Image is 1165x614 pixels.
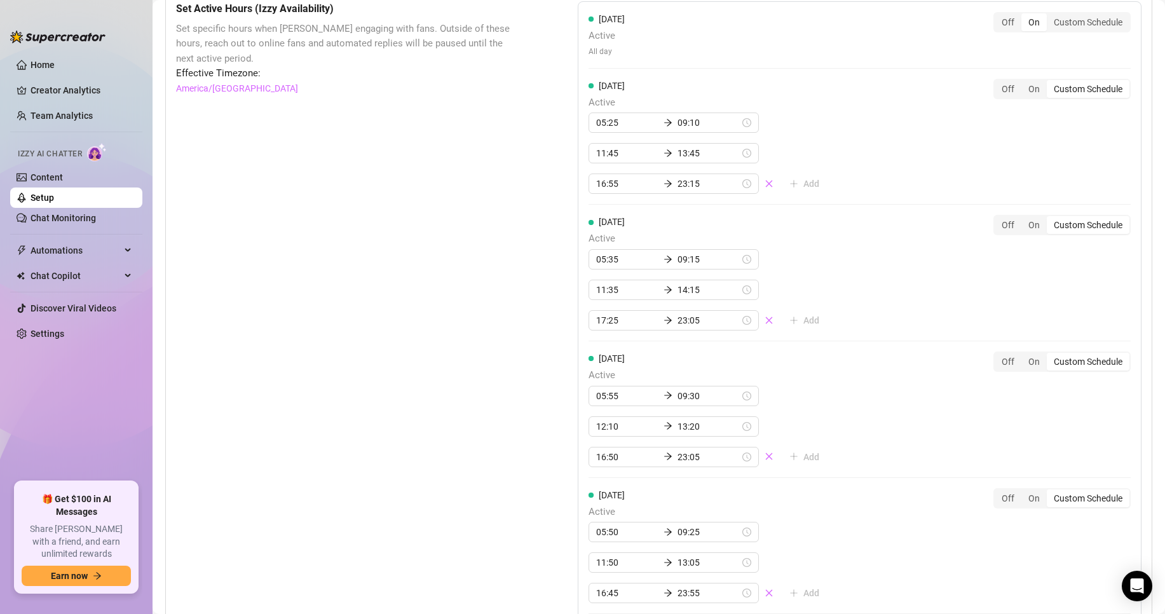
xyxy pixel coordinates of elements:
[678,389,740,403] input: End time
[596,252,658,266] input: Start time
[678,116,740,130] input: End time
[664,558,672,567] span: arrow-right
[779,310,829,331] button: Add
[1047,80,1129,98] div: Custom Schedule
[599,490,625,500] span: [DATE]
[596,313,658,327] input: Start time
[31,111,93,121] a: Team Analytics
[31,60,55,70] a: Home
[596,420,658,433] input: Start time
[779,174,829,194] button: Add
[664,391,672,400] span: arrow-right
[678,177,740,191] input: End time
[993,79,1131,99] div: segmented control
[765,316,773,325] span: close
[1122,571,1152,601] div: Open Intercom Messenger
[596,525,658,539] input: Start time
[31,303,116,313] a: Discover Viral Videos
[1047,353,1129,371] div: Custom Schedule
[176,1,514,17] h5: Set Active Hours (Izzy Availability)
[51,571,88,581] span: Earn now
[678,525,740,539] input: End time
[596,177,658,191] input: Start time
[589,505,829,520] span: Active
[22,493,131,518] span: 🎁 Get $100 in AI Messages
[22,523,131,561] span: Share [PERSON_NAME] with a friend, and earn unlimited rewards
[995,216,1021,234] div: Off
[17,245,27,256] span: thunderbolt
[596,116,658,130] input: Start time
[664,452,672,461] span: arrow-right
[596,556,658,570] input: Start time
[18,148,82,160] span: Izzy AI Chatter
[995,80,1021,98] div: Off
[599,217,625,227] span: [DATE]
[599,14,625,24] span: [DATE]
[1021,80,1047,98] div: On
[596,389,658,403] input: Start time
[22,566,131,586] button: Earn nowarrow-right
[664,179,672,188] span: arrow-right
[31,329,64,339] a: Settings
[779,447,829,467] button: Add
[664,316,672,325] span: arrow-right
[31,193,54,203] a: Setup
[31,240,121,261] span: Automations
[176,66,514,81] span: Effective Timezone:
[678,146,740,160] input: End time
[596,450,658,464] input: Start time
[31,266,121,286] span: Chat Copilot
[1021,216,1047,234] div: On
[93,571,102,580] span: arrow-right
[87,143,107,161] img: AI Chatter
[1047,216,1129,234] div: Custom Schedule
[31,172,63,182] a: Content
[664,528,672,536] span: arrow-right
[596,283,658,297] input: Start time
[993,215,1131,235] div: segmented control
[10,31,106,43] img: logo-BBDzfeDw.svg
[995,353,1021,371] div: Off
[993,488,1131,508] div: segmented control
[589,368,829,383] span: Active
[678,450,740,464] input: End time
[1021,353,1047,371] div: On
[664,118,672,127] span: arrow-right
[678,420,740,433] input: End time
[765,589,773,597] span: close
[599,81,625,91] span: [DATE]
[765,452,773,461] span: close
[664,255,672,264] span: arrow-right
[664,149,672,158] span: arrow-right
[995,489,1021,507] div: Off
[17,271,25,280] img: Chat Copilot
[1021,489,1047,507] div: On
[31,213,96,223] a: Chat Monitoring
[678,586,740,600] input: End time
[1021,13,1047,31] div: On
[176,22,514,67] span: Set specific hours when [PERSON_NAME] engaging with fans. Outside of these hours, reach out to on...
[589,46,625,58] span: All day
[599,353,625,364] span: [DATE]
[779,583,829,603] button: Add
[995,13,1021,31] div: Off
[678,556,740,570] input: End time
[993,12,1131,32] div: segmented control
[589,29,625,44] span: Active
[678,252,740,266] input: End time
[678,283,740,297] input: End time
[993,351,1131,372] div: segmented control
[589,95,829,111] span: Active
[589,231,829,247] span: Active
[664,285,672,294] span: arrow-right
[596,586,658,600] input: Start time
[1047,13,1129,31] div: Custom Schedule
[31,80,132,100] a: Creator Analytics
[176,81,298,95] a: America/[GEOGRAPHIC_DATA]
[664,589,672,597] span: arrow-right
[1047,489,1129,507] div: Custom Schedule
[596,146,658,160] input: Start time
[765,179,773,188] span: close
[664,421,672,430] span: arrow-right
[678,313,740,327] input: End time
